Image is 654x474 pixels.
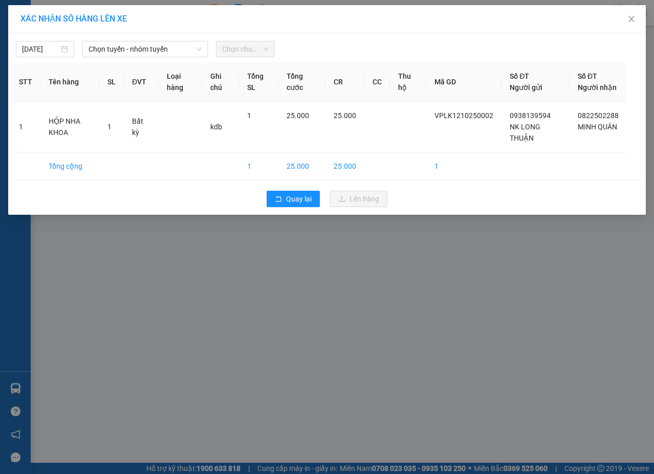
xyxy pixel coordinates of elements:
span: 0822502288 [578,111,619,120]
span: 01 Võ Văn Truyện, KP.1, Phường 2 [81,31,141,43]
span: 1 [247,111,251,120]
td: 25.000 [325,152,364,180]
span: Hotline: 19001152 [81,46,125,52]
span: MINH QUÂN [578,123,617,131]
th: SL [99,62,124,102]
th: Mã GD [426,62,502,102]
span: 25.000 [334,111,356,120]
span: Người gửi [510,83,542,92]
span: NK LONG THUẬN [510,123,540,142]
span: rollback [275,195,282,204]
span: Bến xe [GEOGRAPHIC_DATA] [81,16,138,29]
span: Chọn tuyến - nhóm tuyến [89,41,202,57]
span: down [196,46,202,52]
span: In ngày: [3,74,62,80]
span: Chọn chuyến [222,41,268,57]
td: HỘP NHA KHOA [40,102,99,152]
img: logo [4,6,49,51]
span: 12:28:55 [DATE] [23,74,62,80]
span: Người nhận [578,83,617,92]
span: [PERSON_NAME]: [3,66,107,72]
th: Tên hàng [40,62,99,102]
button: Close [617,5,646,34]
td: 1 [239,152,278,180]
span: VPLK1210250002 [434,111,493,120]
th: CR [325,62,364,102]
span: ----------------------------------------- [28,55,125,63]
td: Tổng cộng [40,152,99,180]
td: 1 [11,102,40,152]
th: Ghi chú [202,62,239,102]
th: Loại hàng [159,62,202,102]
th: Tổng SL [239,62,278,102]
strong: ĐỒNG PHƯỚC [81,6,140,14]
span: 1 [107,123,112,131]
input: 12/10/2025 [22,43,59,55]
span: 0938139594 [510,111,551,120]
th: CC [364,62,390,102]
span: 25.000 [287,111,309,120]
span: Quay lại [286,193,312,205]
td: 25.000 [278,152,325,180]
th: Tổng cước [278,62,325,102]
span: kdb [210,123,222,131]
span: XÁC NHẬN SỐ HÀNG LÊN XE [20,14,127,24]
span: Số ĐT [510,72,529,80]
span: close [627,15,636,23]
th: ĐVT [124,62,159,102]
td: 1 [426,152,502,180]
span: Số ĐT [578,72,597,80]
button: rollbackQuay lại [267,191,320,207]
td: Bất kỳ [124,102,159,152]
button: uploadLên hàng [330,191,387,207]
span: VPLK1210250002 [51,65,107,73]
th: STT [11,62,40,102]
th: Thu hộ [390,62,426,102]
